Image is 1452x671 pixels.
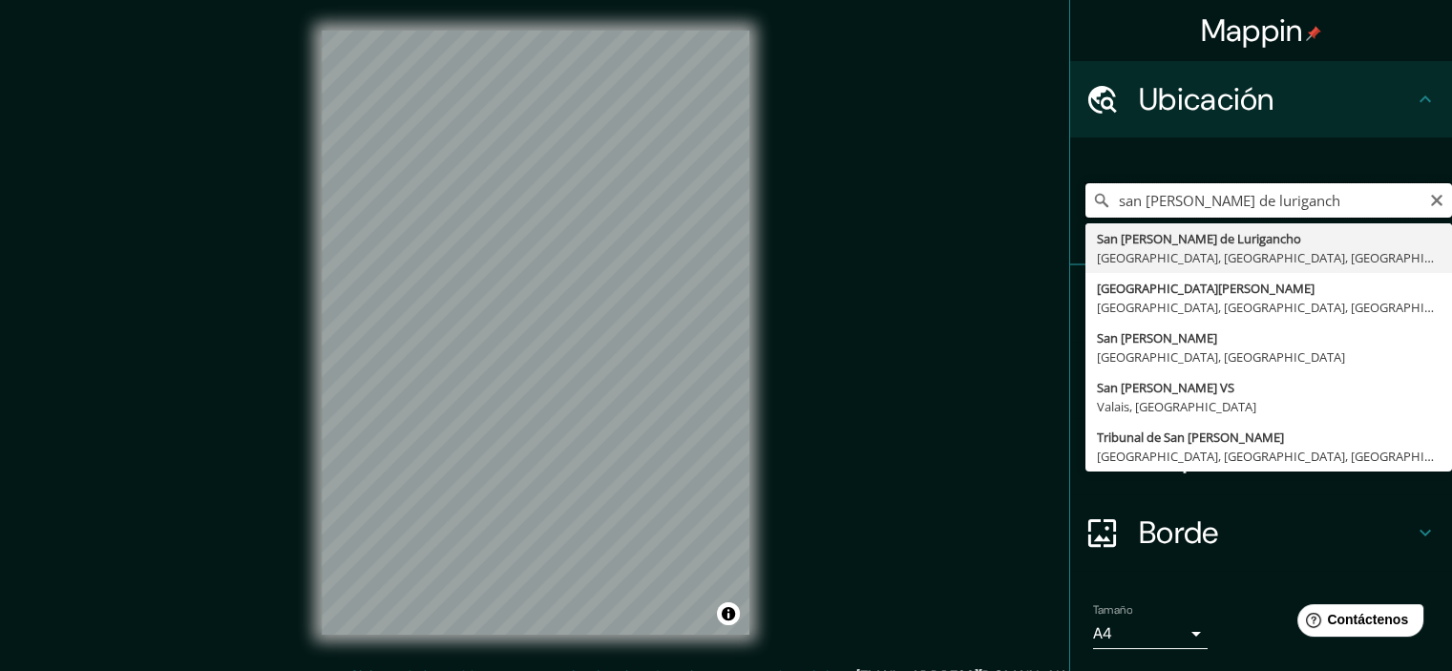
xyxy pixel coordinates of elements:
font: [GEOGRAPHIC_DATA][PERSON_NAME] [1097,280,1315,297]
font: Borde [1139,513,1219,553]
font: A4 [1093,623,1112,643]
font: San [PERSON_NAME] [1097,329,1217,346]
div: A4 [1093,619,1208,649]
font: San [PERSON_NAME] de Lurigancho [1097,230,1301,247]
div: Patas [1070,265,1452,342]
button: Claro [1429,190,1444,208]
img: pin-icon.png [1306,26,1321,41]
font: Ubicación [1139,79,1274,119]
font: San [PERSON_NAME] VS [1097,379,1234,396]
font: [GEOGRAPHIC_DATA], [GEOGRAPHIC_DATA] [1097,348,1345,366]
canvas: Mapa [322,31,749,635]
iframe: Lanzador de widgets de ayuda [1282,597,1431,650]
div: Estilo [1070,342,1452,418]
div: Borde [1070,494,1452,571]
font: Mappin [1201,10,1303,51]
font: Tribunal de San [PERSON_NAME] [1097,429,1284,446]
input: Elige tu ciudad o zona [1085,183,1452,218]
button: Activar o desactivar atribución [717,602,740,625]
font: Tamaño [1093,602,1132,618]
div: Ubicación [1070,61,1452,137]
div: Disposición [1070,418,1452,494]
font: Valais, [GEOGRAPHIC_DATA] [1097,398,1256,415]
